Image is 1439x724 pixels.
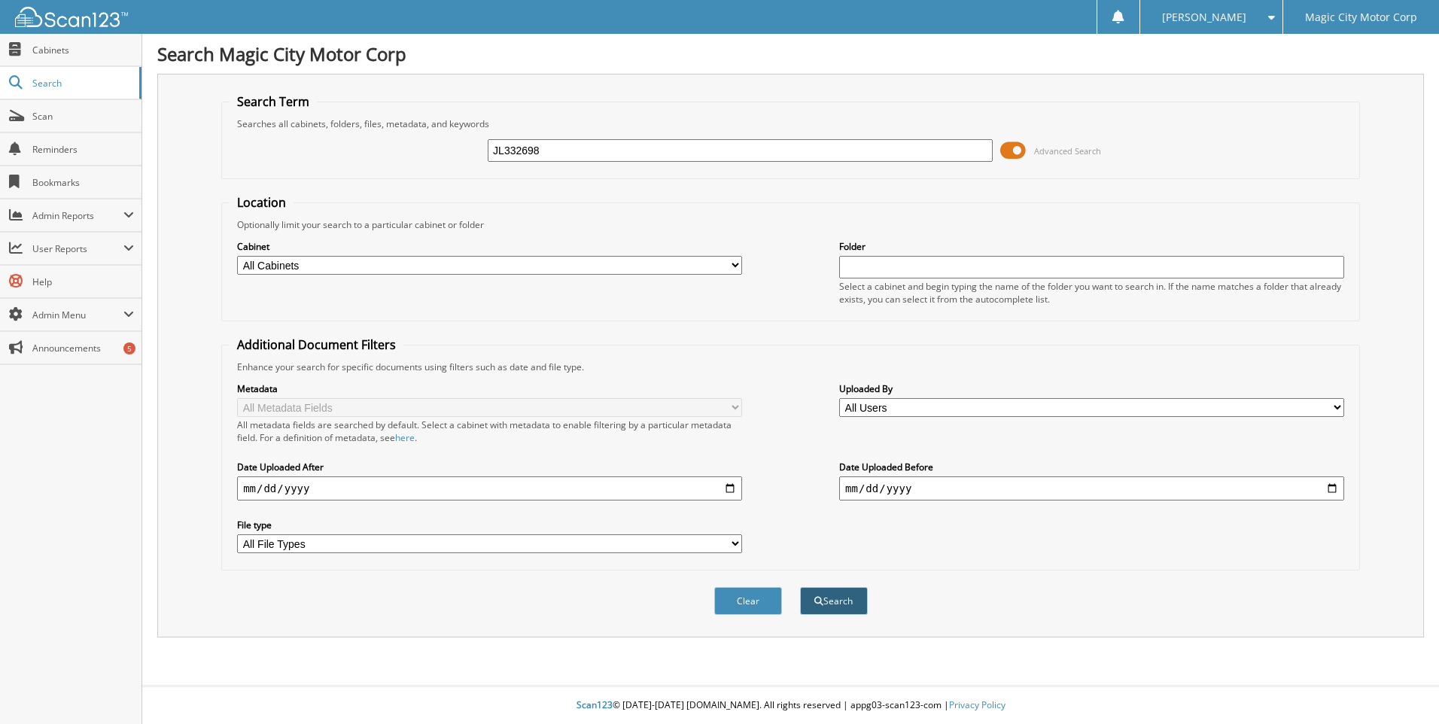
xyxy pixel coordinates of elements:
span: Cabinets [32,44,134,56]
a: Privacy Policy [949,698,1005,711]
span: Help [32,275,134,288]
input: end [839,476,1344,500]
button: Search [800,587,868,615]
label: Date Uploaded After [237,461,742,473]
label: Metadata [237,382,742,395]
span: Admin Reports [32,209,123,222]
span: Search [32,77,132,90]
div: Select a cabinet and begin typing the name of the folder you want to search in. If the name match... [839,280,1344,306]
a: here [395,431,415,444]
div: © [DATE]-[DATE] [DOMAIN_NAME]. All rights reserved | appg03-scan123-com | [142,687,1439,724]
span: Announcements [32,342,134,354]
span: Bookmarks [32,176,134,189]
span: Reminders [32,143,134,156]
button: Clear [714,587,782,615]
span: Scan [32,110,134,123]
label: Date Uploaded Before [839,461,1344,473]
div: Searches all cabinets, folders, files, metadata, and keywords [230,117,1352,130]
label: Cabinet [237,240,742,253]
legend: Location [230,194,294,211]
div: Enhance your search for specific documents using filters such as date and file type. [230,360,1352,373]
label: File type [237,519,742,531]
iframe: Chat Widget [1364,652,1439,724]
legend: Additional Document Filters [230,336,403,353]
span: Magic City Motor Corp [1305,13,1417,22]
input: start [237,476,742,500]
label: Uploaded By [839,382,1344,395]
div: All metadata fields are searched by default. Select a cabinet with metadata to enable filtering b... [237,418,742,444]
span: Admin Menu [32,309,123,321]
legend: Search Term [230,93,317,110]
div: Optionally limit your search to a particular cabinet or folder [230,218,1352,231]
span: [PERSON_NAME] [1162,13,1246,22]
h1: Search Magic City Motor Corp [157,41,1424,66]
span: Advanced Search [1034,145,1101,157]
label: Folder [839,240,1344,253]
span: Scan123 [577,698,613,711]
img: scan123-logo-white.svg [15,7,128,27]
div: 5 [123,342,135,354]
span: User Reports [32,242,123,255]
